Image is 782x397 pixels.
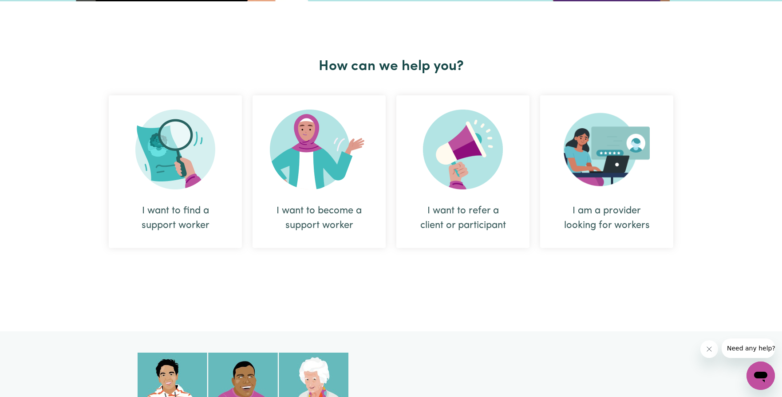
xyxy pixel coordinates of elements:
iframe: Close message [700,340,718,358]
div: I want to become a support worker [253,95,386,248]
iframe: Button to launch messaging window [746,362,775,390]
div: I am a provider looking for workers [540,95,673,248]
div: I want to become a support worker [274,204,364,233]
div: I am a provider looking for workers [561,204,652,233]
div: I want to find a support worker [130,204,221,233]
img: Refer [423,110,503,189]
img: Become Worker [270,110,368,189]
iframe: Message from company [722,338,775,358]
img: Provider [564,110,650,189]
h2: How can we help you? [103,58,679,75]
img: Search [135,110,215,189]
span: Need any help? [5,6,54,13]
div: I want to refer a client or participant [418,204,508,233]
div: I want to refer a client or participant [396,95,529,248]
div: I want to find a support worker [109,95,242,248]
